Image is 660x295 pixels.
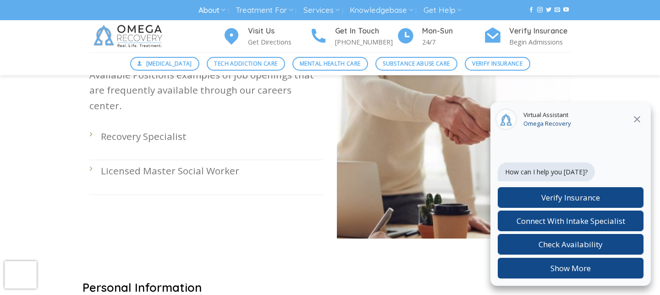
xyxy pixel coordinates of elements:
a: Tech Addiction Care [207,57,285,71]
h4: Mon-Sun [422,25,484,37]
a: Send us an email [555,7,560,13]
a: Follow on Twitter [546,7,551,13]
p: [PHONE_NUMBER] [335,37,396,47]
a: Verify Insurance [465,57,530,71]
h2: Personal Information [82,280,577,295]
a: Mental Health Care [292,57,368,71]
a: [MEDICAL_DATA] [130,57,200,71]
a: Visit Us Get Directions [222,25,309,48]
iframe: reCAPTCHA [5,261,37,289]
img: Omega Recovery [89,20,170,52]
a: Get Help [423,2,462,19]
p: 24/7 [422,37,484,47]
p: Begin Admissions [509,37,571,47]
h4: Get In Touch [335,25,396,37]
a: Verify Insurance Begin Admissions [484,25,571,48]
h4: Visit Us [248,25,309,37]
a: Treatment For [236,2,293,19]
a: Follow on Facebook [528,7,534,13]
p: Recovery Specialist [101,129,323,144]
span: Substance Abuse Care [383,59,450,68]
a: Follow on Instagram [537,7,543,13]
h4: Verify Insurance [509,25,571,37]
p: Licensed Master Social Worker [101,163,323,178]
a: Services [303,2,340,19]
span: [MEDICAL_DATA] [146,59,192,68]
a: Knowledgebase [350,2,413,19]
a: Follow on YouTube [563,7,569,13]
p: Get Directions [248,37,309,47]
a: About [198,2,225,19]
a: Substance Abuse Care [375,57,457,71]
a: Get In Touch [PHONE_NUMBER] [309,25,396,48]
span: Verify Insurance [472,59,522,68]
span: Mental Health Care [300,59,360,68]
p: Available Positions examples of job openings that are frequently available through our careers ce... [89,67,323,113]
span: Tech Addiction Care [214,59,277,68]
